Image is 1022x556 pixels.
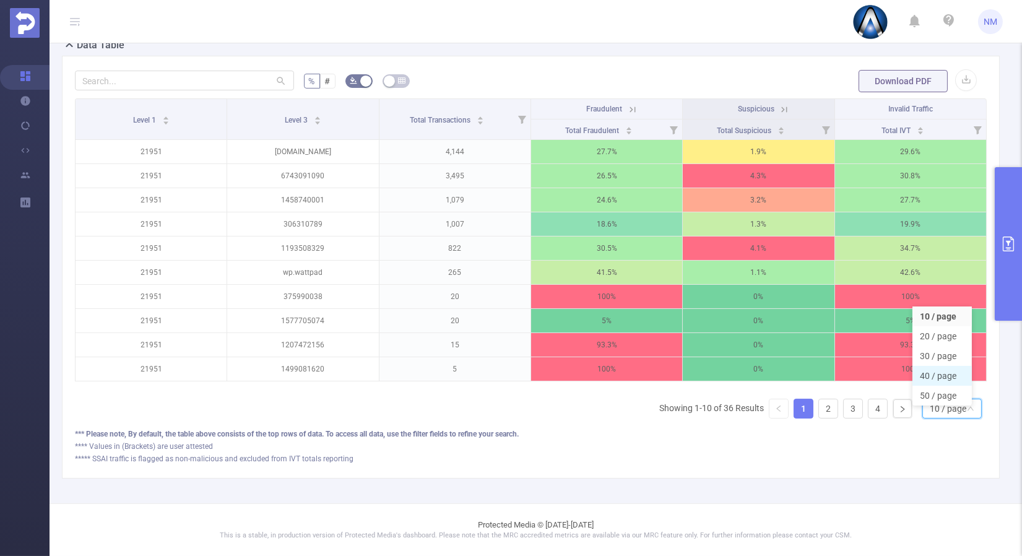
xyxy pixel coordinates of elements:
[227,309,378,332] p: 1577705074
[75,453,987,464] div: ***** SSAI traffic is flagged as non-malicious and excluded from IVT totals reporting
[309,76,315,86] span: %
[398,77,405,84] i: icon: table
[379,212,530,236] p: 1,007
[477,119,484,123] i: icon: caret-down
[285,116,310,124] span: Level 3
[76,333,227,357] p: 21951
[835,188,986,212] p: 27.7%
[881,126,912,135] span: Total IVT
[75,428,987,440] div: *** Please note, By default, the table above consists of the top rows of data. To access all data...
[665,119,682,139] i: Filter menu
[917,125,924,132] div: Sort
[835,261,986,284] p: 42.6%
[586,105,622,113] span: Fraudulent
[227,261,378,284] p: wp.wattpad
[769,399,789,419] li: Previous Page
[626,125,633,129] i: icon: caret-up
[868,399,887,418] a: 4
[717,126,773,135] span: Total Suspicious
[659,399,764,419] li: Showing 1-10 of 36 Results
[227,140,378,163] p: [DOMAIN_NAME]
[227,357,378,381] p: 1499081620
[133,116,158,124] span: Level 1
[625,125,633,132] div: Sort
[683,333,834,357] p: 0%
[888,105,933,113] span: Invalid Traffic
[76,261,227,284] p: 21951
[513,99,530,139] i: Filter menu
[75,71,294,90] input: Search...
[967,405,974,414] i: icon: down
[775,405,782,412] i: icon: left
[162,119,169,123] i: icon: caret-down
[531,212,682,236] p: 18.6%
[76,188,227,212] p: 21951
[835,237,986,260] p: 34.7%
[859,70,948,92] button: Download PDF
[350,77,357,84] i: icon: bg-colors
[50,503,1022,556] footer: Protected Media © [DATE]-[DATE]
[325,76,331,86] span: #
[77,38,124,53] h2: Data Table
[835,357,986,381] p: 100%
[227,212,378,236] p: 306310789
[379,333,530,357] p: 15
[835,333,986,357] p: 93.3%
[683,357,834,381] p: 0%
[899,406,906,413] i: icon: right
[912,306,972,326] li: 10 / page
[227,333,378,357] p: 1207472156
[531,357,682,381] p: 100%
[930,399,966,418] div: 10 / page
[531,140,682,163] p: 27.7%
[683,285,834,308] p: 0%
[227,237,378,260] p: 1193508329
[76,212,227,236] p: 21951
[683,188,834,212] p: 3.2%
[565,126,621,135] span: Total Fraudulent
[835,212,986,236] p: 19.9%
[794,399,813,419] li: 1
[379,357,530,381] p: 5
[379,188,530,212] p: 1,079
[844,399,862,418] a: 3
[379,285,530,308] p: 20
[227,164,378,188] p: 6743091090
[162,115,169,118] i: icon: caret-up
[410,116,472,124] span: Total Transactions
[531,285,682,308] p: 100%
[969,119,986,139] i: Filter menu
[777,125,784,129] i: icon: caret-up
[531,261,682,284] p: 41.5%
[314,115,321,122] div: Sort
[683,140,834,163] p: 1.9%
[843,399,863,419] li: 3
[917,129,924,133] i: icon: caret-down
[531,237,682,260] p: 30.5%
[76,237,227,260] p: 21951
[626,129,633,133] i: icon: caret-down
[80,531,991,541] p: This is a stable, in production version of Protected Media's dashboard. Please note that the MRC ...
[794,399,813,418] a: 1
[683,237,834,260] p: 4.1%
[379,140,530,163] p: 4,144
[477,115,484,118] i: icon: caret-up
[379,237,530,260] p: 822
[531,164,682,188] p: 26.5%
[76,164,227,188] p: 21951
[835,164,986,188] p: 30.8%
[379,261,530,284] p: 265
[379,309,530,332] p: 20
[819,399,838,418] a: 2
[817,119,834,139] i: Filter menu
[75,441,987,452] div: **** Values in (Brackets) are user attested
[531,309,682,332] p: 5%
[76,140,227,163] p: 21951
[984,9,997,34] span: NM
[835,140,986,163] p: 29.6%
[777,129,784,133] i: icon: caret-down
[683,309,834,332] p: 0%
[379,164,530,188] p: 3,495
[912,346,972,366] li: 30 / page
